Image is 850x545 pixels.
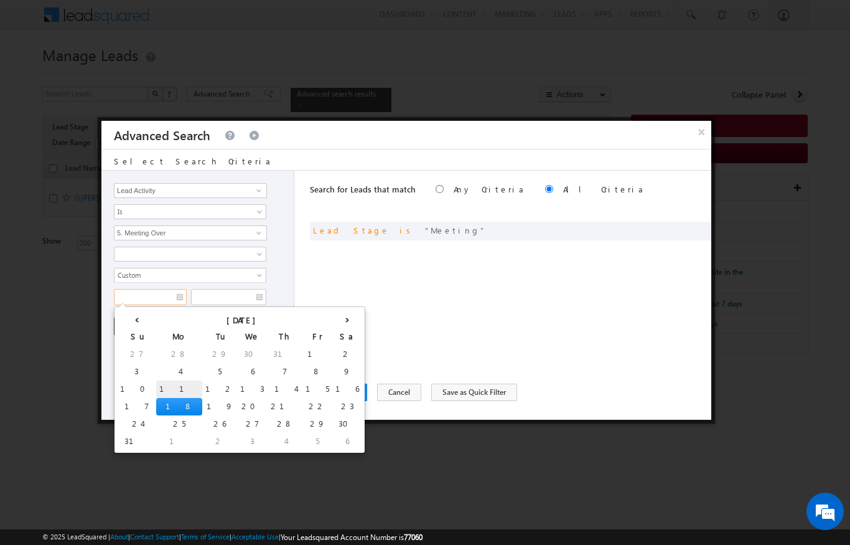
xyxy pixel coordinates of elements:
a: Terms of Service [181,533,230,541]
td: 23 [332,398,362,415]
th: › [332,310,362,328]
button: Cancel [377,384,421,401]
td: 2 [332,346,362,363]
div: Minimize live chat window [204,6,234,36]
td: 17 [117,398,156,415]
td: 7 [268,363,302,381]
td: 24 [117,415,156,433]
td: 30 [237,346,268,363]
label: Any Criteria [454,184,525,194]
td: 11 [156,381,202,398]
td: 25 [156,415,202,433]
span: 77060 [404,533,423,542]
button: × [691,121,711,143]
td: 3 [237,433,268,450]
th: Sa [332,328,362,346]
td: 31 [268,346,302,363]
span: Is [114,206,250,217]
span: Lead Stage [313,225,390,235]
td: 6 [237,363,268,381]
td: 1 [156,433,202,450]
th: Su [117,328,156,346]
td: 5 [302,433,332,450]
a: Contact Support [130,533,179,541]
img: d_60004797649_company_0_60004797649 [21,65,52,82]
span: is [399,225,415,235]
input: Type to Search [114,225,267,240]
td: 26 [202,415,237,433]
td: 14 [268,381,302,398]
th: We [237,328,268,346]
div: Chat with us now [65,65,209,82]
td: 2 [202,433,237,450]
td: 4 [268,433,302,450]
td: 6 [332,433,362,450]
td: 21 [268,398,302,415]
th: Tu [202,328,237,346]
th: Fr [302,328,332,346]
td: 5 [202,363,237,381]
td: 27 [237,415,268,433]
span: Your Leadsquared Account Number is [281,533,423,542]
span: Custom [114,270,250,281]
textarea: Type your message and hit 'Enter' [16,115,227,373]
span: Search for Leads that match [310,184,416,194]
button: Save as Quick Filter [431,384,517,401]
a: Acceptable Use [231,533,279,541]
td: 15 [302,381,332,398]
td: 9 [332,363,362,381]
td: 18 [156,398,202,415]
td: 10 [117,381,156,398]
td: 12 [202,381,237,398]
td: 4 [156,363,202,381]
a: Show All Items [250,184,265,197]
td: 13 [237,381,268,398]
td: 8 [302,363,332,381]
th: Mo [156,328,202,346]
td: 28 [268,415,302,433]
a: Custom [114,268,266,283]
th: ‹ [117,310,156,328]
td: 31 [117,433,156,450]
span: Select Search Criteria [114,156,272,166]
td: 3 [117,363,156,381]
em: Start Chat [168,384,226,400]
h3: Advanced Search [114,121,210,149]
td: 16 [332,381,362,398]
label: All Criteria [563,184,645,194]
span: © 2025 LeadSquared | | | | | [42,531,423,543]
span: Meeting [425,225,486,235]
td: 28 [156,346,202,363]
input: Type to Search [114,183,267,198]
td: 19 [202,398,237,415]
td: 30 [332,415,362,433]
a: About [110,533,128,541]
td: 22 [302,398,332,415]
td: 1 [302,346,332,363]
td: 29 [202,346,237,363]
td: 20 [237,398,268,415]
td: 27 [117,346,156,363]
th: Th [268,328,302,346]
td: 29 [302,415,332,433]
th: [DATE] [156,310,332,328]
a: Show All Items [250,227,265,239]
a: Is [114,204,266,219]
